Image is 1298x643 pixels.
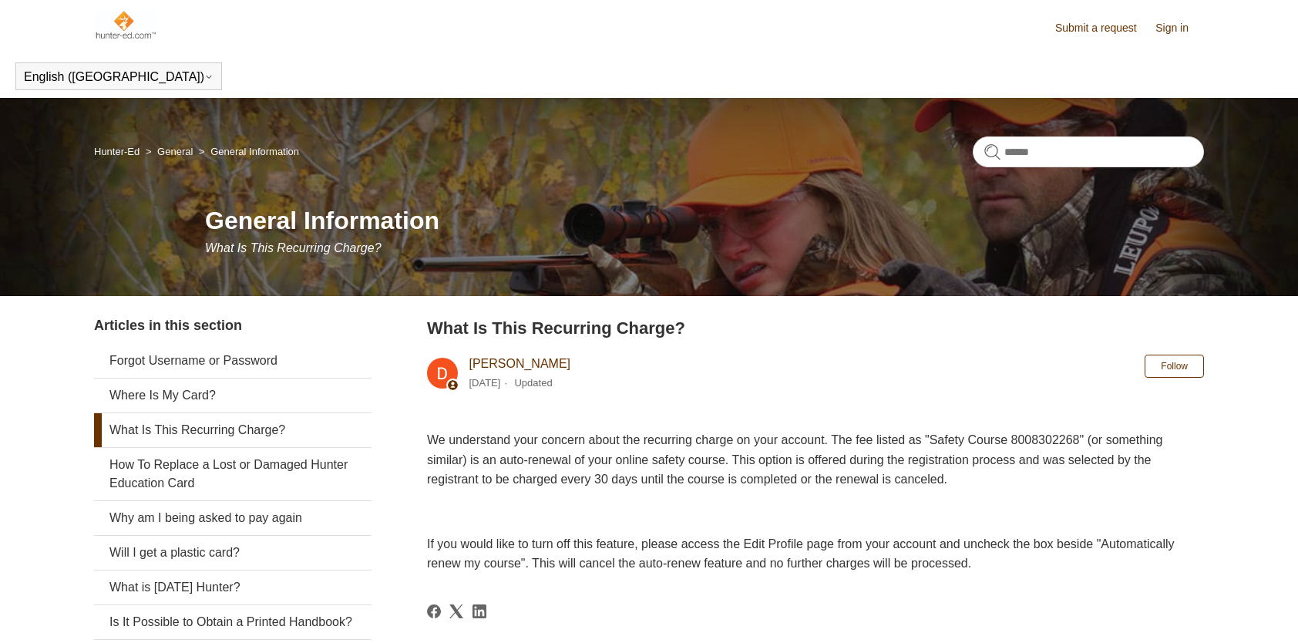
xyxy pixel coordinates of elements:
a: Hunter-Ed [94,146,140,157]
a: General [157,146,193,157]
input: Search [973,136,1204,167]
svg: Share this page on X Corp [449,604,463,618]
li: Hunter-Ed [94,146,143,157]
a: Sign in [1155,20,1204,36]
a: Will I get a plastic card? [94,536,372,570]
h1: General Information [205,202,1204,239]
time: 03/04/2024, 10:48 [469,377,500,389]
li: General [143,146,196,157]
li: General Information [196,146,299,157]
span: We understand your concern about the recurring charge on your account. The fee listed as "Safety ... [427,433,1162,486]
span: What Is This Recurring Charge? [205,241,382,254]
a: What Is This Recurring Charge? [94,413,372,447]
a: LinkedIn [472,604,486,618]
svg: Share this page on LinkedIn [472,604,486,618]
button: English ([GEOGRAPHIC_DATA]) [24,70,214,84]
a: Forgot Username or Password [94,344,372,378]
a: X Corp [449,604,463,618]
h2: What Is This Recurring Charge? [427,315,1204,341]
a: General Information [210,146,299,157]
img: Hunter-Ed Help Center home page [94,9,156,40]
a: Is It Possible to Obtain a Printed Handbook? [94,605,372,639]
span: If you would like to turn off this feature, please access the Edit Profile page from your account... [427,537,1174,571]
button: Follow Article [1145,355,1204,378]
a: [PERSON_NAME] [469,357,570,370]
svg: Share this page on Facebook [427,604,441,618]
a: Facebook [427,604,441,618]
a: What is [DATE] Hunter? [94,571,372,604]
a: Where Is My Card? [94,379,372,412]
a: Submit a request [1055,20,1152,36]
a: Why am I being asked to pay again [94,501,372,535]
a: How To Replace a Lost or Damaged Hunter Education Card [94,448,372,500]
li: Updated [514,377,552,389]
span: Articles in this section [94,318,242,333]
div: Chat Support [1199,591,1287,631]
